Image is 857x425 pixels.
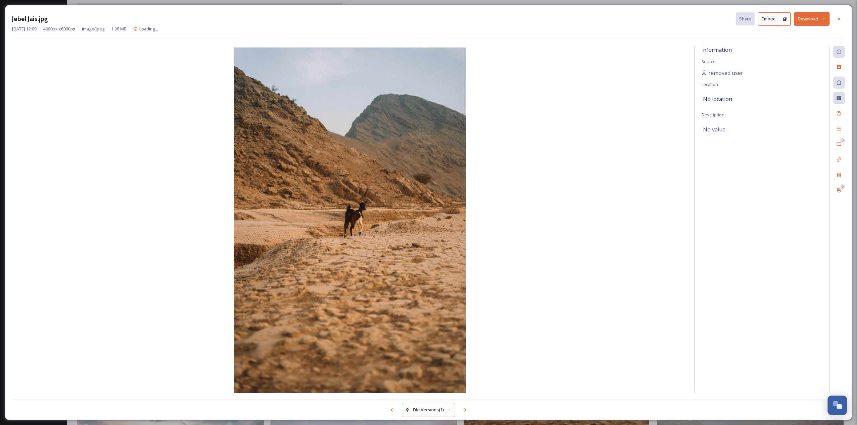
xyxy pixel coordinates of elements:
[82,26,104,32] span: image/jpeg
[701,59,716,65] span: Source
[708,69,743,77] span: removed user
[840,184,845,189] div: 0
[12,47,688,394] img: b79383b0-0b87-40ab-a90c-7f9c87628103.jpg
[736,12,755,25] button: Share
[12,26,36,32] span: [DATE] 12:09
[402,403,455,417] button: File Versions(1)
[701,46,732,54] span: Information
[703,95,732,103] span: No location
[43,26,75,32] span: 4000 px x 6000 px
[139,26,158,32] span: Loading...
[840,138,845,143] div: 0
[828,396,847,415] button: Open Chat
[701,81,718,87] span: Location
[758,12,779,26] button: Embed
[794,12,830,26] button: Download
[12,14,48,24] h3: Jebel Jais.jpg
[703,125,726,133] span: No value.
[111,26,127,32] span: 1.98 MB
[701,112,724,118] span: Description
